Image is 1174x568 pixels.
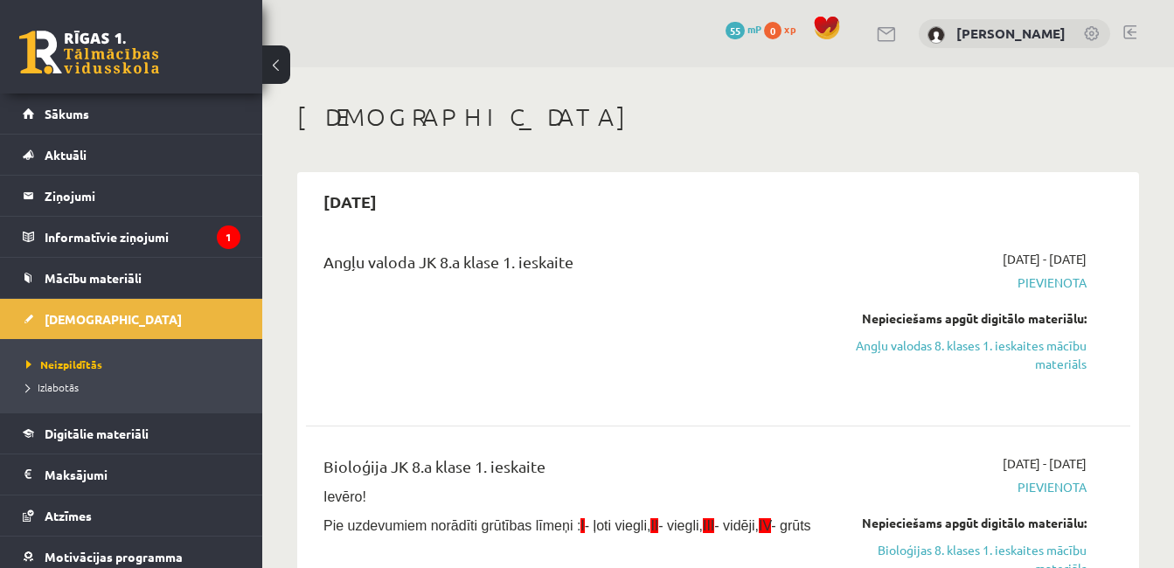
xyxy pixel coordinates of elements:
span: II [650,518,658,533]
a: Informatīvie ziņojumi1 [23,217,240,257]
h1: [DEMOGRAPHIC_DATA] [297,102,1139,132]
legend: Ziņojumi [45,176,240,216]
span: Digitālie materiāli [45,426,149,441]
a: Ziņojumi [23,176,240,216]
div: Angļu valoda JK 8.a klase 1. ieskaite [323,250,823,282]
span: Pievienota [850,274,1087,292]
span: Neizpildītās [26,357,102,371]
span: [DATE] - [DATE] [1003,250,1087,268]
div: Nepieciešams apgūt digitālo materiālu: [850,309,1087,328]
span: Pievienota [850,478,1087,496]
span: Ievēro! [323,489,366,504]
span: Sākums [45,106,89,121]
div: Bioloģija JK 8.a klase 1. ieskaite [323,454,823,487]
span: IV [759,518,771,533]
a: Maksājumi [23,454,240,495]
a: Neizpildītās [26,357,245,372]
a: Angļu valodas 8. klases 1. ieskaites mācību materiāls [850,336,1087,373]
a: 0 xp [764,22,804,36]
a: Izlabotās [26,379,245,395]
span: [DEMOGRAPHIC_DATA] [45,311,182,327]
h2: [DATE] [306,181,394,222]
a: Aktuāli [23,135,240,175]
span: 0 [764,22,782,39]
span: Atzīmes [45,508,92,523]
span: xp [784,22,795,36]
span: Motivācijas programma [45,549,183,565]
div: Nepieciešams apgūt digitālo materiālu: [850,514,1087,532]
span: Pie uzdevumiem norādīti grūtības līmeņi : - ļoti viegli, - viegli, - vidēji, - grūts [323,518,811,533]
span: I [580,518,584,533]
a: 55 mP [726,22,761,36]
i: 1 [217,225,240,249]
a: [DEMOGRAPHIC_DATA] [23,299,240,339]
a: Digitālie materiāli [23,413,240,454]
span: [DATE] - [DATE] [1003,454,1087,473]
legend: Informatīvie ziņojumi [45,217,240,257]
img: Mareks Markuss Kozlovskis [927,26,945,44]
a: Sākums [23,94,240,134]
a: Atzīmes [23,495,240,536]
a: Mācību materiāli [23,258,240,298]
span: III [703,518,714,533]
a: [PERSON_NAME] [956,24,1066,42]
span: mP [747,22,761,36]
span: Mācību materiāli [45,270,142,286]
span: Aktuāli [45,147,87,163]
span: 55 [726,22,745,39]
span: Izlabotās [26,380,79,394]
legend: Maksājumi [45,454,240,495]
a: Rīgas 1. Tālmācības vidusskola [19,31,159,74]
